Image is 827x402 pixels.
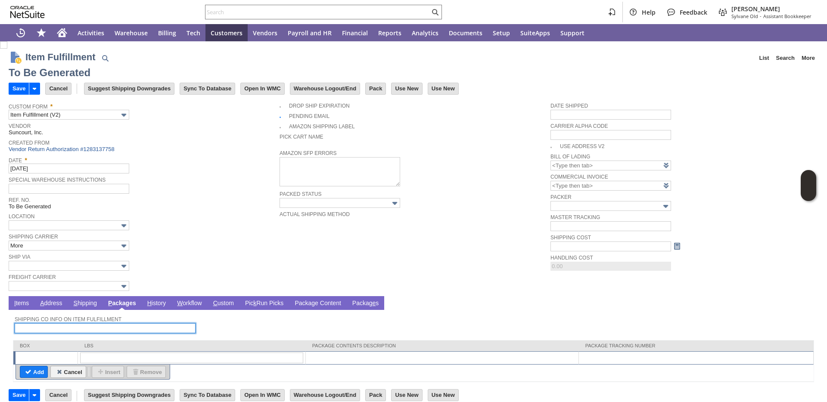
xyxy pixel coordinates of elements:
[205,24,248,41] a: Customers
[290,390,360,401] input: Warehouse Logout/End
[84,343,299,348] div: lbs
[585,343,807,348] div: Package Tracking Number
[9,110,129,120] input: Item Fulfillment (V2)
[205,7,430,17] input: Search
[680,8,707,16] span: Feedback
[280,134,323,140] a: Pick Cart Name
[9,123,31,129] a: Vendor
[801,186,816,201] span: Oracle Guided Learning Widget. To move around, please hold and drag
[9,177,106,183] a: Special Warehouse Instructions
[9,274,56,280] a: Freight Carrier
[280,211,350,217] a: Actual Shipping Method
[16,28,26,38] svg: Recent Records
[100,53,110,63] img: Quick Find
[74,300,78,306] span: S
[12,300,31,308] a: Items
[449,29,482,37] span: Documents
[773,51,798,65] a: Search
[288,29,332,37] span: Payroll and HR
[253,29,277,37] span: Vendors
[488,24,515,41] a: Setup
[290,83,360,94] input: Warehouse Logout/End
[430,7,440,17] svg: Search
[280,191,321,197] a: Packed Status
[289,113,330,119] a: Pending Email
[211,29,243,37] span: Customers
[444,24,488,41] a: Documents
[731,13,758,19] span: Sylvane Old
[373,24,407,41] a: Reports
[672,241,682,251] a: Calculate
[373,300,376,306] span: e
[350,300,381,308] a: Packages
[550,123,608,129] a: Carrier Alpha Code
[390,198,400,208] img: More Options
[15,316,121,322] a: Shipping Co Info on Item Fulfillment
[109,24,153,41] a: Warehouse
[243,300,286,308] a: PickRun Picks
[760,13,762,19] span: -
[550,103,588,109] a: Date Shipped
[9,129,43,136] span: Suncourt, Inc.
[550,161,671,170] input: <Type then tab>
[289,103,350,109] a: Drop Ship Expiration
[755,51,772,65] a: List
[9,146,115,152] a: Vendor Return Authorization #1283137758
[119,110,129,120] img: More Options
[153,24,181,41] a: Billing
[378,29,401,37] span: Reports
[115,29,148,37] span: Warehouse
[520,29,550,37] span: SuiteApps
[550,214,600,220] a: Master Tracking
[211,300,236,308] a: Custom
[9,66,90,80] div: To Be Generated
[560,143,604,149] a: Use Address V2
[10,24,31,41] a: Recent Records
[158,29,176,37] span: Billing
[57,28,67,38] svg: Home
[550,255,593,261] a: Handling Cost
[550,194,571,200] a: Packer
[9,213,34,220] a: Location
[289,124,355,130] a: Amazon Shipping Label
[9,104,47,110] a: Custom Form
[187,29,200,37] span: Tech
[9,158,22,164] a: Date
[550,154,590,160] a: Bill Of Lading
[147,300,152,306] span: H
[72,300,99,308] a: Shipping
[731,5,811,13] span: [PERSON_NAME]
[366,83,386,94] input: Pack
[20,343,72,348] div: Box
[51,366,86,377] input: Cancel
[803,298,813,308] a: Unrolled view on
[213,300,218,306] span: C
[46,390,71,401] input: Cancel
[36,28,47,38] svg: Shortcuts
[9,241,129,250] input: More
[84,390,174,401] input: Suggest Shipping Downgrades
[493,29,510,37] span: Setup
[38,300,64,308] a: Address
[72,24,109,41] a: Activities
[175,300,204,308] a: Workflow
[14,300,16,306] span: I
[92,366,124,377] input: Insert
[181,24,205,41] a: Tech
[10,6,45,18] svg: logo
[119,241,129,251] img: More Options
[550,181,671,191] input: <Type then tab>
[9,203,51,210] span: To Be Generated
[253,300,256,306] span: k
[52,24,72,41] a: Home
[311,300,315,306] span: g
[560,29,584,37] span: Support
[412,29,438,37] span: Analytics
[9,140,50,146] a: Created From
[78,29,104,37] span: Activities
[248,24,283,41] a: Vendors
[763,13,811,19] span: Assistant Bookkeeper
[292,300,343,308] a: Package Content
[9,234,58,240] a: Shipping Carrier
[241,83,284,94] input: Open In WMC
